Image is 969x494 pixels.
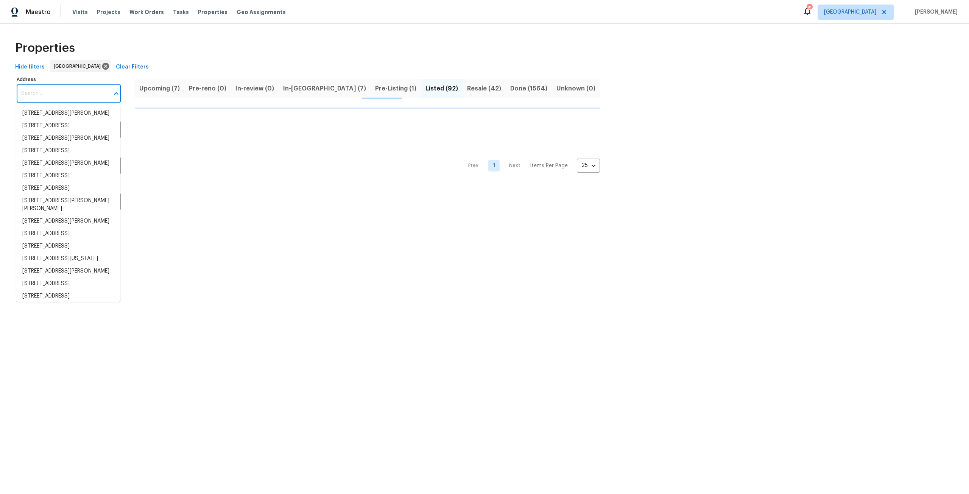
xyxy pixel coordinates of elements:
[283,83,366,94] span: In-[GEOGRAPHIC_DATA] (7)
[510,83,547,94] span: Done (1564)
[16,228,120,240] li: [STREET_ADDRESS]
[129,8,164,16] span: Work Orders
[113,60,152,74] button: Clear Filters
[16,215,120,228] li: [STREET_ADDRESS][PERSON_NAME]
[235,83,274,94] span: In-review (0)
[467,83,501,94] span: Resale (42)
[807,5,812,12] div: 15
[237,8,286,16] span: Geo Assignments
[116,62,149,72] span: Clear Filters
[16,265,120,277] li: [STREET_ADDRESS][PERSON_NAME]
[488,160,500,171] a: Goto page 1
[198,8,227,16] span: Properties
[16,252,120,265] li: [STREET_ADDRESS][US_STATE]
[16,290,120,302] li: [STREET_ADDRESS]
[824,8,876,16] span: [GEOGRAPHIC_DATA]
[912,8,958,16] span: [PERSON_NAME]
[425,83,458,94] span: Listed (92)
[16,277,120,290] li: [STREET_ADDRESS]
[16,182,120,195] li: [STREET_ADDRESS]
[16,107,120,120] li: [STREET_ADDRESS][PERSON_NAME]
[16,132,120,145] li: [STREET_ADDRESS][PERSON_NAME]
[15,44,75,52] span: Properties
[72,8,88,16] span: Visits
[16,195,120,215] li: [STREET_ADDRESS][PERSON_NAME][PERSON_NAME]
[16,170,120,182] li: [STREET_ADDRESS]
[16,157,120,170] li: [STREET_ADDRESS][PERSON_NAME]
[173,9,189,15] span: Tasks
[17,85,109,103] input: Search ...
[556,83,595,94] span: Unknown (0)
[17,77,121,82] label: Address
[530,162,568,170] p: Items Per Page
[15,62,45,72] span: Hide filters
[97,8,120,16] span: Projects
[189,83,226,94] span: Pre-reno (0)
[139,83,180,94] span: Upcoming (7)
[577,156,600,175] div: 25
[16,240,120,252] li: [STREET_ADDRESS]
[26,8,51,16] span: Maestro
[16,145,120,157] li: [STREET_ADDRESS]
[111,88,122,99] button: Close
[461,114,600,218] nav: Pagination Navigation
[375,83,416,94] span: Pre-Listing (1)
[54,62,104,70] span: [GEOGRAPHIC_DATA]
[12,60,48,74] button: Hide filters
[50,60,111,72] div: [GEOGRAPHIC_DATA]
[16,120,120,132] li: [STREET_ADDRESS]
